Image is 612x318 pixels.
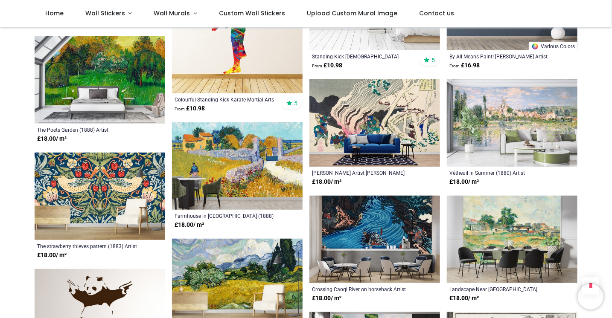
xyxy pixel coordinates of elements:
a: [PERSON_NAME] Artist [PERSON_NAME] [312,169,412,176]
span: Home [45,9,64,17]
img: Minamoto no Muneyuki Ason Wall Mural Artist Katsushika Hokusai [309,79,440,167]
a: Vétheuil in Summer (1880) Artist [PERSON_NAME] [449,169,550,176]
a: Landscape Near [GEOGRAPHIC_DATA] ([GEOGRAPHIC_DATA]. 1876) Artist [PERSON_NAME] [449,286,550,292]
img: The Poets Garden (1888) Wall Mural Artist Vincent Van Gogh [35,36,165,124]
img: Crossing Caoqi River on horseback Wall Mural Artist Utagawa Kuniyoshi [309,196,440,283]
img: Color Wheel [531,43,539,50]
a: Colourful Standing Kick Karate Martial Arts [175,96,275,103]
strong: £ 18.00 / m² [449,294,479,303]
a: The Poets Garden (1888) Artist [PERSON_NAME] [37,126,137,133]
img: Vétheuil in Summer (1880) Wall Mural Artist Claude Monet [447,79,577,167]
span: Wall Stickers [85,9,125,17]
a: By All Means Paint! [PERSON_NAME] Artist Quote [449,53,550,60]
a: Farmhouse in [GEOGRAPHIC_DATA] (1888) Artist [PERSON_NAME] [175,212,275,219]
strong: £ 10.98 [312,61,342,70]
a: Standing Kick [DEMOGRAPHIC_DATA] Karate Martial Arts [312,53,412,60]
strong: £ 18.00 / m² [449,178,479,186]
a: Various Colors [529,42,577,50]
span: From [449,64,460,68]
span: From [175,107,185,111]
strong: £ 18.00 / m² [37,135,67,143]
strong: £ 18.00 / m² [175,221,204,229]
span: 5 [294,99,297,107]
strong: £ 18.00 / m² [312,294,341,303]
a: Crossing Caoqi River on horseback Artist [PERSON_NAME] [312,286,412,292]
a: The strawberry thieves pattern (1883) Artist [PERSON_NAME] [37,243,137,249]
img: The strawberry thieves pattern (1883) Wall Mural Artist William Morris [35,153,165,240]
span: Contact us [420,9,455,17]
iframe: Brevo live chat [578,284,603,309]
span: Custom Wall Stickers [219,9,285,17]
span: From [312,64,322,68]
span: Wall Murals [154,9,190,17]
img: Landscape Near Paris (ca. 1876) Wall Mural Artist Paul Cézanne [447,196,577,283]
strong: £ 18.00 / m² [37,251,67,260]
img: Farmhouse in Provence (1888) Wall Mural Artist Vincent Van Gogh [172,122,303,210]
span: Upload Custom Mural Image [307,9,397,17]
strong: £ 16.98 [449,61,480,70]
strong: £ 10.98 [175,104,205,113]
strong: £ 18.00 / m² [312,178,341,186]
span: 5 [431,56,435,64]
